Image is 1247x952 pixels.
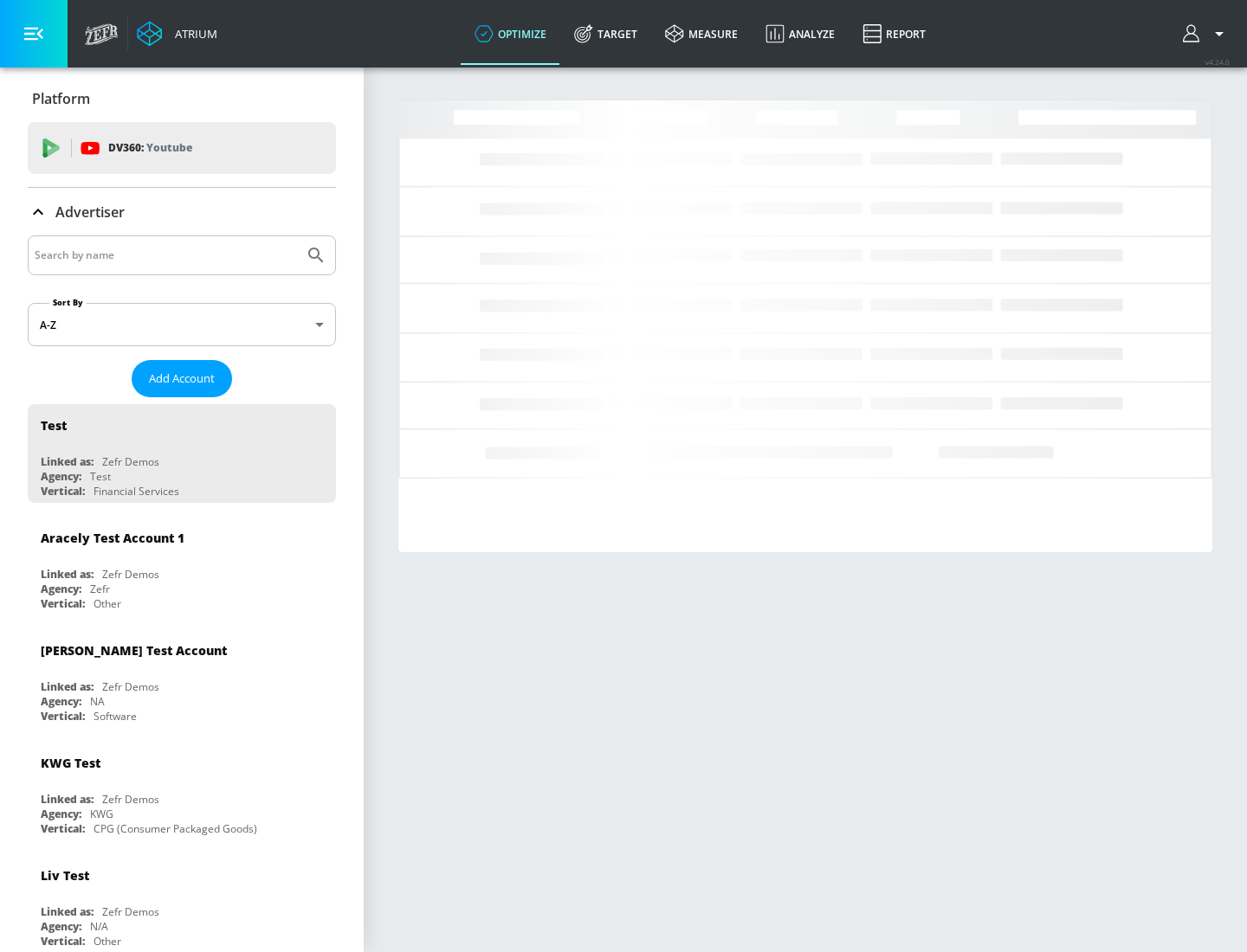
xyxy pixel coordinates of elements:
[49,297,87,308] label: Sort By
[149,369,215,389] span: Add Account
[651,3,752,65] a: measure
[41,582,81,596] div: Agency:
[28,122,336,174] div: DV360: Youtube
[41,596,85,611] div: Vertical:
[94,709,137,724] div: Software
[28,188,336,236] div: Advertiser
[146,138,192,157] p: Youtube
[35,244,297,267] input: Search by name
[90,582,110,596] div: Zefr
[41,417,67,434] div: Test
[849,3,940,65] a: Report
[41,642,227,659] div: [PERSON_NAME] Test Account
[752,3,849,65] a: Analyze
[28,742,336,840] div: KWG TestLinked as:Zefr DemosAgency:KWGVertical:CPG (Consumer Packaged Goods)
[94,484,179,499] div: Financial Services
[28,629,336,728] div: [PERSON_NAME] Test AccountLinked as:Zefr DemosAgency:NAVertical:Software
[94,821,257,836] div: CPG (Consumer Packaged Goods)
[41,934,85,949] div: Vertical:
[28,74,336,123] div: Platform
[102,792,159,807] div: Zefr Demos
[90,694,105,709] div: NA
[28,303,336,346] div: A-Z
[102,904,159,919] div: Zefr Demos
[1205,57,1230,67] span: v 4.24.0
[32,89,90,108] p: Platform
[28,517,336,615] div: Aracely Test Account 1Linked as:Zefr DemosAgency:ZefrVertical:Other
[41,755,100,771] div: KWG Test
[137,21,217,47] a: Atrium
[102,454,159,469] div: Zefr Demos
[41,867,89,884] div: Liv Test
[90,807,113,821] div: KWG
[94,934,121,949] div: Other
[41,530,184,546] div: Aracely Test Account 1
[41,469,81,484] div: Agency:
[41,792,94,807] div: Linked as:
[94,596,121,611] div: Other
[102,679,159,694] div: Zefr Demos
[41,679,94,694] div: Linked as:
[132,360,232,397] button: Add Account
[108,138,192,158] p: DV360:
[41,484,85,499] div: Vertical:
[41,454,94,469] div: Linked as:
[28,404,336,503] div: TestLinked as:Zefr DemosAgency:TestVertical:Financial Services
[41,709,85,724] div: Vertical:
[41,904,94,919] div: Linked as:
[90,919,108,934] div: N/A
[41,807,81,821] div: Agency:
[41,694,81,709] div: Agency:
[41,567,94,582] div: Linked as:
[102,567,159,582] div: Zefr Demos
[168,26,217,42] div: Atrium
[90,469,111,484] div: Test
[41,821,85,836] div: Vertical:
[461,3,560,65] a: optimize
[55,203,125,222] p: Advertiser
[41,919,81,934] div: Agency:
[560,3,651,65] a: Target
